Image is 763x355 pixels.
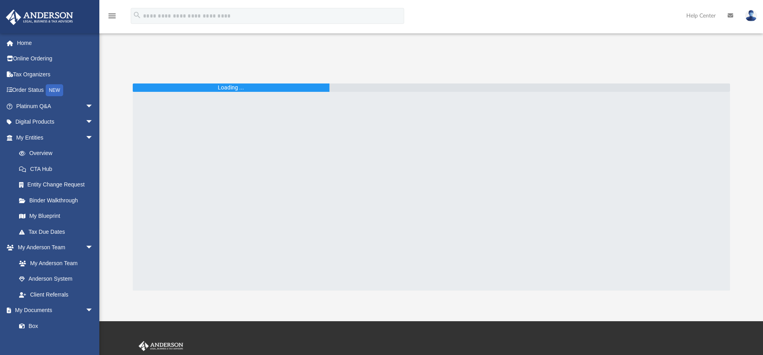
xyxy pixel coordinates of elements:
[745,10,757,21] img: User Pic
[137,341,185,351] img: Anderson Advisors Platinum Portal
[6,66,105,82] a: Tax Organizers
[11,192,105,208] a: Binder Walkthrough
[11,255,97,271] a: My Anderson Team
[11,271,101,287] a: Anderson System
[11,318,97,334] a: Box
[11,161,105,177] a: CTA Hub
[11,224,105,240] a: Tax Due Dates
[6,240,101,256] a: My Anderson Teamarrow_drop_down
[218,83,244,92] div: Loading ...
[85,130,101,146] span: arrow_drop_down
[6,303,101,318] a: My Documentsarrow_drop_down
[6,114,105,130] a: Digital Productsarrow_drop_down
[107,11,117,21] i: menu
[107,15,117,21] a: menu
[85,98,101,114] span: arrow_drop_down
[11,177,105,193] a: Entity Change Request
[85,303,101,319] span: arrow_drop_down
[6,82,105,99] a: Order StatusNEW
[4,10,76,25] img: Anderson Advisors Platinum Portal
[11,208,101,224] a: My Blueprint
[133,11,141,19] i: search
[85,240,101,256] span: arrow_drop_down
[6,51,105,67] a: Online Ordering
[6,35,105,51] a: Home
[11,287,101,303] a: Client Referrals
[85,114,101,130] span: arrow_drop_down
[6,98,105,114] a: Platinum Q&Aarrow_drop_down
[6,130,105,145] a: My Entitiesarrow_drop_down
[46,84,63,96] div: NEW
[11,145,105,161] a: Overview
